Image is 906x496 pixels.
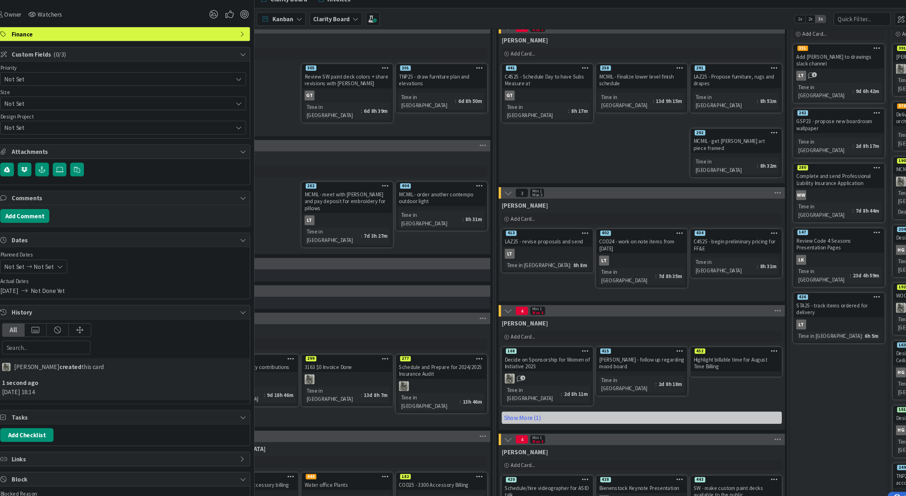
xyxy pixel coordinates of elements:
input: Quick Filter... [802,21,855,33]
div: 291LAZ25 - Propose furniture, rugs and drapes [670,69,753,91]
div: 292MCMIL - get [PERSON_NAME] art piece framed [670,129,753,151]
div: Time in [GEOGRAPHIC_DATA] [496,252,557,260]
div: 402 [582,223,665,229]
div: 242 [768,112,778,117]
div: 452 [673,333,683,338]
span: Not Set [31,100,240,110]
div: 434 [673,224,683,229]
div: 452 [670,333,753,339]
img: PA [398,364,407,373]
span: Add Card... [502,209,524,216]
div: GT [310,93,319,103]
div: LT [765,306,849,316]
div: GSP23 - propose new boardroom wallpaper [765,117,849,133]
a: 280Complete and send Professional Liability Insurance ApplicationWWTime in [GEOGRAPHIC_DATA]:7d 8... [764,161,849,216]
div: LAZ25 - Propose furniture, rugs and drapes [670,76,753,91]
div: LAZ25 - revise proposals and send [494,229,578,238]
div: 242 [765,111,849,117]
div: 147Review Code 4 Seasons Presentation Pages [765,222,849,244]
b: Clarity Board [318,23,352,30]
div: LT [765,75,849,84]
a: 201TNP25 - draw furniture plan and elevationsTime in [GEOGRAPHIC_DATA]:6d 8h 50m [395,69,480,114]
div: 331 [765,51,849,57]
div: Time in [GEOGRAPHIC_DATA] [672,156,731,171]
div: 13h 46m [455,379,477,387]
div: 277 [399,340,409,345]
div: 391 [861,52,871,57]
span: : [272,373,273,380]
div: Time in [GEOGRAPHIC_DATA] [767,197,820,213]
span: : [457,209,458,217]
a: 168Decide on Sponsorship for Women of Initiative 2025PATime in [GEOGRAPHIC_DATA]:2d 8h 11m [493,332,578,386]
div: 8h 51m [732,99,751,107]
div: 449 [311,450,321,455]
div: LK [767,246,776,255]
div: 277Schedule and Prepare for 2024/2025 Insurance Audit [396,340,479,362]
div: Review SW paint deck colors + share revisions with [PERSON_NAME] [308,76,391,91]
div: 242GSP23 - propose new boardroom wallpaper [765,111,849,133]
div: 147 [768,223,778,228]
div: 280Complete and send Professional Liability Insurance Application [765,162,849,184]
div: 299 [311,340,321,345]
div: Add [PERSON_NAME] to drawings slack channel [765,57,849,73]
div: PA [494,357,578,366]
div: 292 [670,129,753,136]
div: 201 [399,70,409,75]
div: 9d 18h 46m [273,373,302,380]
div: Time in [GEOGRAPHIC_DATA] [767,137,820,153]
div: 13d 9h 15m [635,99,663,107]
span: Add Card... [502,56,524,62]
span: : [828,318,829,325]
div: 2d 8h 18m [637,363,663,370]
div: 163 [861,328,871,333]
a: 434C4S25 - begin preliminary pricing for FF&ETime in [GEOGRAPHIC_DATA]:8h 31m [669,222,754,267]
a: 2993163 $0 Invoice DonePATime in [GEOGRAPHIC_DATA]:13d 8h 7m [307,339,392,387]
div: GT [494,93,578,103]
span: Not Set [31,123,240,133]
div: 420 [494,452,578,458]
span: : [817,261,818,269]
a: 147Review Code 4 Seasons Presentation PagesLKTime in [GEOGRAPHIC_DATA]:23d 4h 59m [764,221,849,276]
div: 182COD25 - 3300 Accessory Billing [396,449,479,465]
div: LT [584,247,593,256]
div: Time in [GEOGRAPHIC_DATA] [496,105,555,120]
img: Visit kanbanzone.com [5,5,15,15]
div: 7d 3h 27m [363,225,389,232]
img: PA [860,173,869,183]
a: 441C4S25 - Schedule Day to have Subs Measure atGTTime in [GEOGRAPHIC_DATA]:8h 17m [493,69,578,123]
div: 449 [308,449,391,456]
div: 249 [861,442,871,446]
div: Schedule and Prepare for 2024/2025 Insurance Audit [396,346,479,362]
div: MCMIL - get [PERSON_NAME] art piece framed [670,136,753,151]
span: : [634,99,635,107]
img: PA [860,291,869,300]
span: : [820,141,821,149]
a: 426STA25 - track items ordered for deliveryLTTime in [GEOGRAPHIC_DATA]:6h 5m [764,282,849,328]
a: 305Review SW paint deck colors + share revisions with [PERSON_NAME]GTTime in [GEOGRAPHIC_DATA]:6d... [307,69,392,123]
div: 2d 8h 11m [550,372,575,380]
div: Time in [GEOGRAPHIC_DATA] [310,369,362,384]
span: Kanban [280,23,299,31]
div: 434C4S25 - begin preliminary pricing for FF&E [670,223,753,245]
div: PA [308,357,391,367]
div: 168 [497,333,507,338]
div: 441 [497,70,507,75]
div: 168 [494,333,578,339]
div: 204 [861,220,871,225]
div: 413 [497,224,507,229]
div: 23d 4h 59m [818,261,847,269]
div: 182 [399,450,409,455]
div: MCMIL - Finalize lower level finish schedule [582,76,665,91]
div: Time in [GEOGRAPHIC_DATA] [310,221,362,236]
div: 8h 31m [458,209,477,217]
div: 413 [494,223,578,229]
div: 182 [396,449,479,456]
span: Watchers [62,18,85,27]
div: HG [860,405,869,414]
a: 292MCMIL - get [PERSON_NAME] art piece framedTime in [GEOGRAPHIC_DATA]:8h 32m [669,129,754,174]
div: STA25 - track items ordered for delivery [765,289,849,304]
div: Time in [GEOGRAPHIC_DATA] [672,249,731,265]
div: MCMIL - order another contempo outdoor light [396,185,479,201]
span: 1 [782,76,786,81]
div: LT [767,306,776,316]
